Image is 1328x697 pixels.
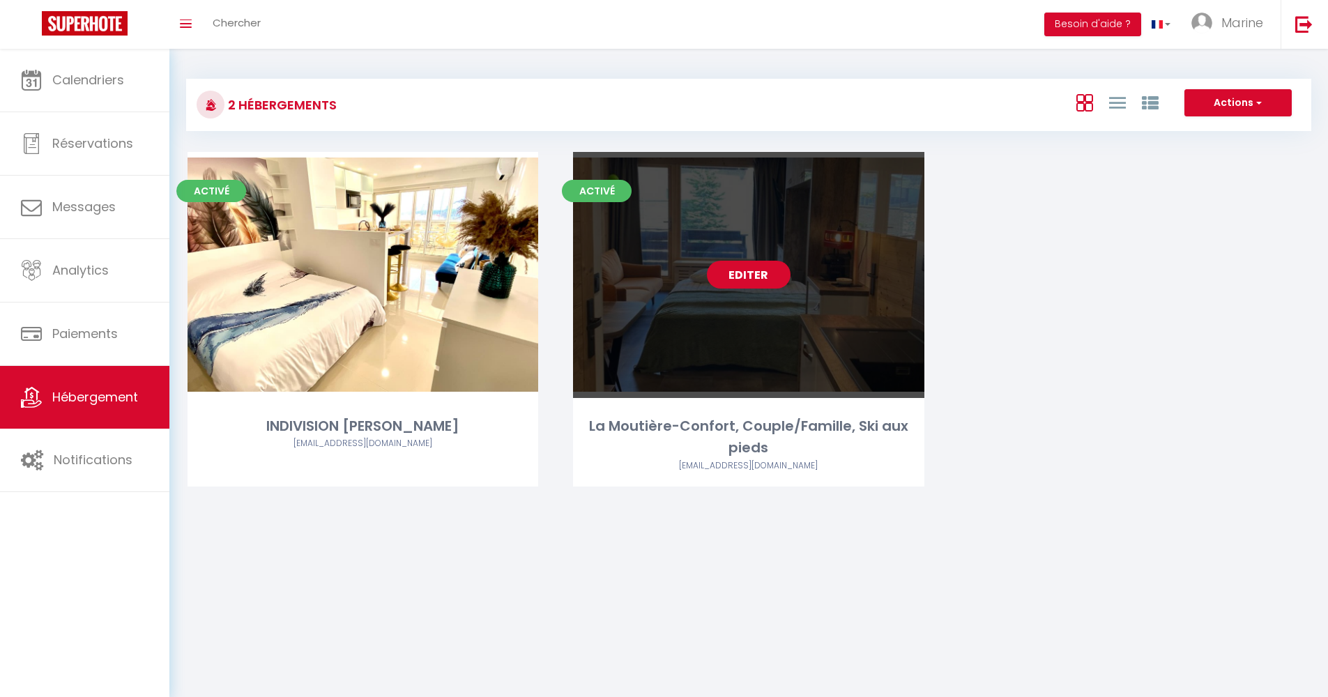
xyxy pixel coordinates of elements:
[52,325,118,342] span: Paiements
[188,437,538,450] div: Airbnb
[52,135,133,152] span: Réservations
[52,71,124,89] span: Calendriers
[707,261,791,289] a: Editer
[213,15,261,30] span: Chercher
[52,388,138,406] span: Hébergement
[42,11,128,36] img: Super Booking
[224,89,337,121] h3: 2 Hébergements
[11,6,53,47] button: Open LiveChat chat widget
[1191,13,1212,33] img: ...
[562,180,632,202] span: Activé
[176,180,246,202] span: Activé
[573,459,924,473] div: Airbnb
[54,451,132,468] span: Notifications
[1184,89,1292,117] button: Actions
[1076,91,1093,114] a: Vue en Box
[1142,91,1159,114] a: Vue par Groupe
[188,415,538,437] div: INDIVISION [PERSON_NAME]
[52,261,109,279] span: Analytics
[573,415,924,459] div: La Moutière-Confort, Couple/Famille, Ski aux pieds
[52,198,116,215] span: Messages
[1044,13,1141,36] button: Besoin d'aide ?
[1295,15,1313,33] img: logout
[1109,91,1126,114] a: Vue en Liste
[1221,14,1263,31] span: Marine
